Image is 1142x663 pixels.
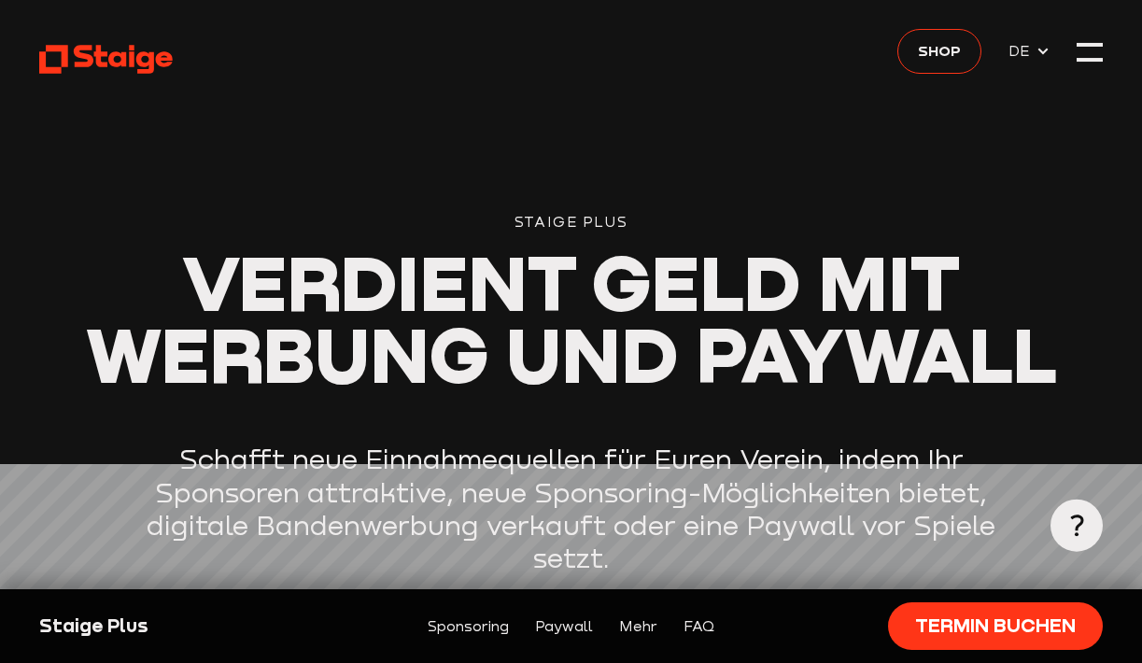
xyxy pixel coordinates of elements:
[1008,39,1036,63] span: DE
[888,602,1103,650] a: Termin buchen
[39,613,290,639] div: Staige Plus
[535,614,593,638] a: Paywall
[128,443,1015,574] p: Schafft neue Einnahmequellen für Euren Verein, indem Ihr Sponsoren attraktive, neue Sponsoring-Mö...
[918,39,961,63] span: Shop
[897,29,981,74] a: Shop
[39,210,1103,233] div: Staige Plus
[684,614,714,638] a: FAQ
[619,614,657,638] a: Mehr
[428,614,509,638] a: Sponsoring
[86,236,1057,400] span: Verdient Geld mit Werbung und Paywall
